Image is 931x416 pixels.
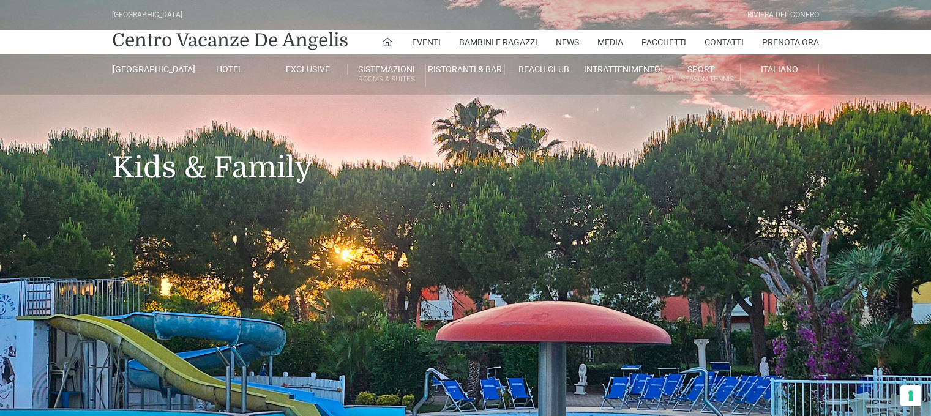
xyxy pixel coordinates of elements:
[741,64,819,75] a: Italiano
[556,30,579,54] a: News
[112,28,348,53] a: Centro Vacanze De Angelis
[412,30,441,54] a: Eventi
[761,64,798,74] span: Italiano
[269,64,348,75] a: Exclusive
[662,73,739,85] small: All Season Tennis
[705,30,744,54] a: Contatti
[900,385,921,406] button: Le tue preferenze relative al consenso per le tecnologie di tracciamento
[597,30,623,54] a: Media
[112,64,190,75] a: [GEOGRAPHIC_DATA]
[583,64,662,75] a: Intrattenimento
[426,64,504,75] a: Ristoranti & Bar
[505,64,583,75] a: Beach Club
[112,95,819,203] h1: Kids & Family
[747,9,819,21] div: Riviera Del Conero
[762,30,819,54] a: Prenota Ora
[662,64,740,86] a: SportAll Season Tennis
[190,64,269,75] a: Hotel
[641,30,686,54] a: Pacchetti
[459,30,537,54] a: Bambini e Ragazzi
[348,64,426,86] a: SistemazioniRooms & Suites
[112,9,182,21] div: [GEOGRAPHIC_DATA]
[348,73,425,85] small: Rooms & Suites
